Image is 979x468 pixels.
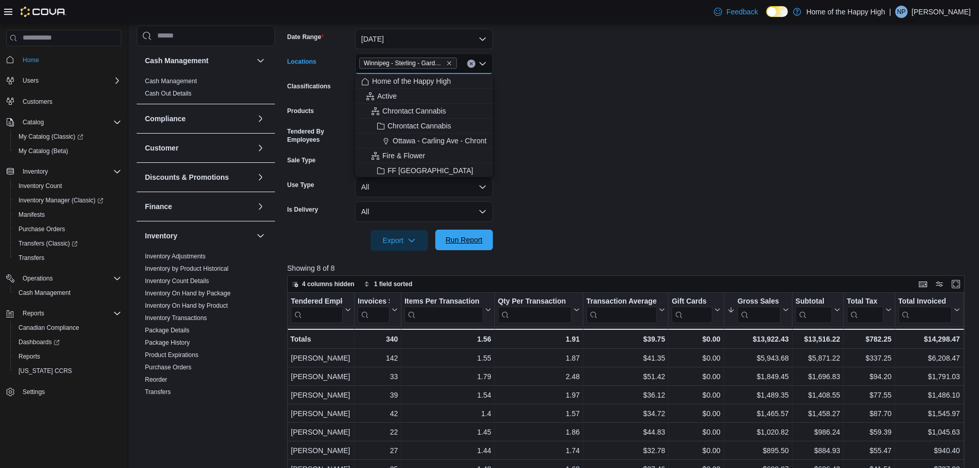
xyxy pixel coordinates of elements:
[847,333,892,345] div: $782.25
[14,145,121,157] span: My Catalog (Beta)
[382,106,446,116] span: Chrontact Cannabis
[145,363,192,371] span: Purchase Orders
[404,333,491,345] div: 1.56
[14,322,121,334] span: Canadian Compliance
[898,426,960,438] div: $1,045.63
[498,407,580,420] div: 1.57
[404,370,491,383] div: 1.79
[145,231,177,241] h3: Inventory
[672,370,721,383] div: $0.00
[19,53,121,66] span: Home
[14,350,44,363] a: Reports
[287,205,318,214] label: Is Delivery
[291,370,351,383] div: [PERSON_NAME]
[254,113,267,125] button: Compliance
[14,350,121,363] span: Reports
[10,349,125,364] button: Reports
[287,33,324,41] label: Date Range
[137,250,275,402] div: Inventory
[727,296,789,323] button: Gross Sales
[10,236,125,251] a: Transfers (Classic)
[672,296,721,323] button: Gift Cards
[847,407,892,420] div: $87.70
[377,230,422,251] span: Export
[737,296,781,306] div: Gross Sales
[898,444,960,457] div: $940.40
[387,165,473,176] span: FF [GEOGRAPHIC_DATA]
[145,314,207,322] a: Inventory Transactions
[847,426,892,438] div: $59.39
[10,222,125,236] button: Purchase Orders
[145,89,192,98] span: Cash Out Details
[766,6,788,17] input: Dark Mode
[145,277,209,285] a: Inventory Count Details
[291,444,351,457] div: [PERSON_NAME]
[498,444,580,457] div: 1.74
[355,201,493,222] button: All
[355,74,493,89] button: Home of the Happy High
[145,376,167,384] span: Reorder
[498,370,580,383] div: 2.48
[145,55,252,66] button: Cash Management
[478,60,487,68] button: Close list of options
[672,426,721,438] div: $0.00
[145,78,197,85] a: Cash Management
[446,60,452,66] button: Remove Winnipeg - Sterling - Garden Variety from selection in this group
[23,274,53,283] span: Operations
[254,171,267,183] button: Discounts & Promotions
[847,296,883,306] div: Total Tax
[358,296,390,323] div: Invoices Sold
[21,7,66,17] img: Cova
[847,444,892,457] div: $55.47
[14,365,76,377] a: [US_STATE] CCRS
[727,370,789,383] div: $1,849.45
[23,77,39,85] span: Users
[355,119,493,134] button: Chrontact Cannabis
[387,121,451,131] span: Chrontact Cannabis
[355,104,493,119] button: Chrontact Cannabis
[19,352,40,361] span: Reports
[498,352,580,364] div: 1.87
[672,407,721,420] div: $0.00
[145,376,167,383] a: Reorder
[145,172,252,182] button: Discounts & Promotions
[19,386,49,398] a: Settings
[364,58,444,68] span: Winnipeg - Sterling - Garden Variety
[145,289,231,297] span: Inventory On Hand by Package
[287,127,351,144] label: Tendered By Employees
[847,370,892,383] div: $94.20
[355,163,493,178] button: FF [GEOGRAPHIC_DATA]
[358,426,398,438] div: 22
[10,321,125,335] button: Canadian Compliance
[737,296,781,323] div: Gross Sales
[145,253,206,260] a: Inventory Adjustments
[291,296,343,323] div: Tendered Employee
[796,370,840,383] div: $1,696.83
[19,165,52,178] button: Inventory
[23,309,44,317] span: Reports
[19,254,44,262] span: Transfers
[895,6,908,18] div: Nikki Patel
[446,235,483,245] span: Run Report
[19,211,45,219] span: Manifests
[796,352,840,364] div: $5,871.22
[498,389,580,401] div: 1.97
[404,444,491,457] div: 1.44
[19,74,43,87] button: Users
[145,327,190,334] a: Package Details
[19,54,43,66] a: Home
[404,426,491,438] div: 1.45
[586,296,657,306] div: Transaction Average
[10,179,125,193] button: Inventory Count
[360,278,417,290] button: 1 field sorted
[10,251,125,265] button: Transfers
[14,336,121,348] span: Dashboards
[145,265,229,273] span: Inventory by Product Historical
[498,296,571,306] div: Qty Per Transaction
[2,94,125,109] button: Customers
[796,407,840,420] div: $1,458.27
[287,107,314,115] label: Products
[145,388,171,396] a: Transfers
[404,407,491,420] div: 1.4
